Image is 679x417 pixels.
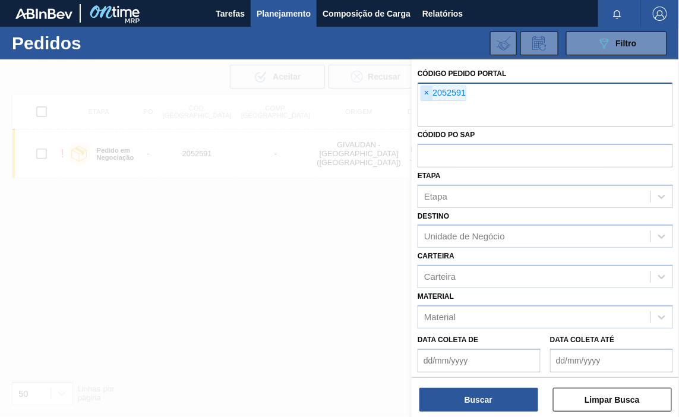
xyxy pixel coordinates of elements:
[418,292,454,301] label: Material
[418,349,541,372] input: dd/mm/yyyy
[616,39,637,48] span: Filtro
[566,31,667,55] button: Filtro
[424,312,456,322] div: Material
[550,349,673,372] input: dd/mm/yyyy
[550,336,614,344] label: Data coleta até
[418,336,478,344] label: Data coleta de
[257,7,311,21] span: Planejamento
[421,86,432,100] span: ×
[418,212,449,220] label: Destino
[424,232,505,242] div: Unidade de Negócio
[653,7,667,21] img: Logout
[15,8,72,19] img: TNhmsLtSVTkK8tSr43FrP2fwEKptu5GPRR3wAAAABJRU5ErkJggg==
[12,36,172,50] h1: Pedidos
[422,7,463,21] span: Relatórios
[418,172,441,180] label: Etapa
[424,191,447,201] div: Etapa
[418,69,507,78] label: Código Pedido Portal
[323,7,410,21] span: Composição de Carga
[418,131,475,139] label: Códido PO SAP
[490,31,517,55] div: Importar Negociações dos Pedidos
[421,86,466,101] div: 2052591
[418,252,454,260] label: Carteira
[216,7,245,21] span: Tarefas
[424,272,456,282] div: Carteira
[598,5,636,22] button: Notificações
[520,31,558,55] div: Solicitação de Revisão de Pedidos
